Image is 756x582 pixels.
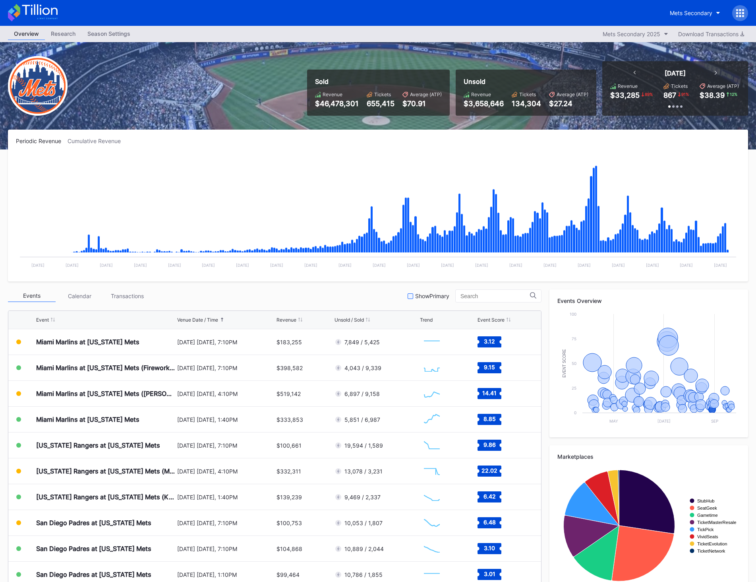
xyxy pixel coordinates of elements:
[420,461,444,481] svg: Chart title
[36,338,139,346] div: Miami Marlins at [US_STATE] Mets
[373,263,386,268] text: [DATE]
[36,441,160,449] div: [US_STATE] Rangers at [US_STATE] Mets
[570,312,576,316] text: 100
[8,28,45,40] a: Overview
[657,419,671,423] text: [DATE]
[572,361,576,366] text: 50
[420,332,444,352] svg: Chart title
[664,6,726,20] button: Mets Secondary
[334,317,364,323] div: Unsold / Sold
[697,527,714,532] text: TickPick
[45,28,81,40] a: Research
[484,545,495,551] text: 3.10
[483,415,495,422] text: 8.85
[420,409,444,429] svg: Chart title
[670,10,712,16] div: Mets Secondary
[8,56,68,116] img: New-York-Mets-Transparent.png
[66,263,79,268] text: [DATE]
[665,69,686,77] div: [DATE]
[276,416,303,423] div: $333,853
[367,99,394,108] div: 655,415
[202,263,215,268] text: [DATE]
[697,549,725,553] text: TicketNetwork
[276,571,300,578] div: $99,464
[599,29,672,39] button: Mets Secondary 2025
[609,419,618,423] text: May
[697,541,727,546] text: TicketEvolution
[612,263,625,268] text: [DATE]
[572,386,576,390] text: 25
[36,317,49,323] div: Event
[483,441,495,448] text: 9.86
[103,290,151,302] div: Transactions
[344,545,384,552] div: 10,889 / 2,044
[663,91,676,99] div: 867
[646,263,659,268] text: [DATE]
[276,468,301,475] div: $332,311
[177,494,275,501] div: [DATE] [DATE], 1:40PM
[729,91,738,97] div: 12 %
[36,390,175,398] div: Miami Marlins at [US_STATE] Mets ([PERSON_NAME] Giveaway)
[276,442,302,449] div: $100,661
[714,263,727,268] text: [DATE]
[36,519,151,527] div: San Diego Padres at [US_STATE] Mets
[177,416,275,423] div: [DATE] [DATE], 1:40PM
[415,293,449,299] div: Show Primary
[36,364,175,372] div: Miami Marlins at [US_STATE] Mets (Fireworks Night)
[276,339,302,345] div: $183,255
[464,99,504,108] div: $3,658,646
[678,31,744,37] div: Download Transactions
[344,365,381,371] div: 4,043 / 9,339
[697,534,718,539] text: VividSeats
[81,28,136,40] a: Season Settings
[177,390,275,397] div: [DATE] [DATE], 4:10PM
[484,338,495,345] text: 3.12
[16,154,740,274] svg: Chart title
[460,293,530,299] input: Search
[475,263,488,268] text: [DATE]
[177,365,275,371] div: [DATE] [DATE], 7:10PM
[483,519,495,526] text: 6.48
[177,339,275,345] div: [DATE] [DATE], 7:10PM
[519,91,536,97] div: Tickets
[420,317,433,323] div: Trend
[697,506,717,510] text: SeatGeek
[407,263,420,268] text: [DATE]
[374,91,391,97] div: Tickets
[276,545,302,552] div: $104,868
[68,138,127,144] div: Cumulative Revenue
[36,467,175,475] div: [US_STATE] Rangers at [US_STATE] Mets (Mets Alumni Classic/Mrs. Met Taxicab [GEOGRAPHIC_DATA] Giv...
[697,499,715,503] text: StubHub
[562,349,567,378] text: Event Score
[441,263,454,268] text: [DATE]
[471,91,491,97] div: Revenue
[276,494,302,501] div: $139,239
[344,468,383,475] div: 13,078 / 3,231
[276,390,301,397] div: $519,142
[36,415,139,423] div: Miami Marlins at [US_STATE] Mets
[177,468,275,475] div: [DATE] [DATE], 4:10PM
[478,317,505,323] div: Event Score
[420,384,444,404] svg: Chart title
[711,419,718,423] text: Sep
[270,263,283,268] text: [DATE]
[31,263,44,268] text: [DATE]
[36,570,151,578] div: San Diego Padres at [US_STATE] Mets
[557,453,740,460] div: Marketplaces
[168,263,181,268] text: [DATE]
[276,365,303,371] div: $398,582
[315,78,442,85] div: Sold
[557,310,740,429] svg: Chart title
[674,29,748,39] button: Download Transactions
[304,263,317,268] text: [DATE]
[177,520,275,526] div: [DATE] [DATE], 7:10PM
[512,99,541,108] div: 134,304
[707,83,739,89] div: Average (ATP)
[420,487,444,507] svg: Chart title
[671,83,688,89] div: Tickets
[697,513,718,518] text: Gametime
[420,513,444,533] svg: Chart title
[344,520,383,526] div: 10,053 / 1,807
[236,263,249,268] text: [DATE]
[177,545,275,552] div: [DATE] [DATE], 7:10PM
